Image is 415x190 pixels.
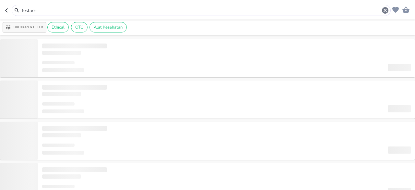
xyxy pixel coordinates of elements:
[42,167,107,172] span: ‌
[71,22,88,32] div: OTC
[388,64,411,71] span: ‌
[71,24,87,30] span: OTC
[42,68,84,72] span: ‌
[42,85,107,90] span: ‌
[42,133,81,137] span: ‌
[388,105,411,112] span: ‌
[48,24,68,30] span: Ethical
[42,61,75,64] span: ‌
[3,22,46,32] button: Urutkan & Filter
[42,126,107,131] span: ‌
[89,22,127,32] div: Alat Kesehatan
[42,144,75,147] span: ‌
[42,185,75,188] span: ‌
[42,44,107,48] span: ‌
[42,151,84,155] span: ‌
[21,7,381,14] input: Cari 4000+ produk di sini
[42,109,84,113] span: ‌
[42,174,81,179] span: ‌
[90,24,126,30] span: Alat Kesehatan
[388,146,411,154] span: ‌
[42,92,81,96] span: ‌
[42,51,81,55] span: ‌
[47,22,69,32] div: Ethical
[42,102,75,106] span: ‌
[14,25,43,30] p: Urutkan & Filter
